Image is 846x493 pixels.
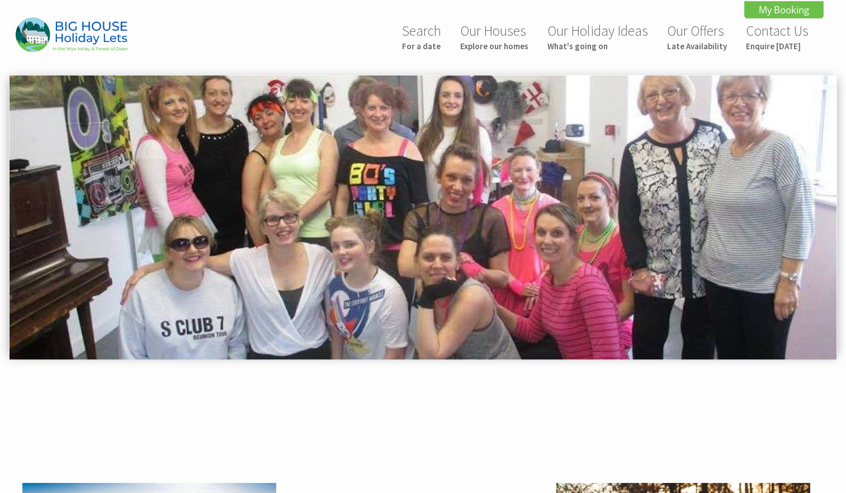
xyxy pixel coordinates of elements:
a: My Booking [744,1,824,18]
a: Our OffersLate Availability [667,22,727,51]
img: Big House Holiday Lets [16,17,127,51]
iframe: Customer reviews powered by Trustpilot [7,388,839,472]
small: For a date [402,41,441,51]
small: What's going on [547,41,648,51]
a: Our HousesExplore our homes [460,22,528,51]
a: Contact UsEnquire [DATE] [746,22,809,51]
a: SearchFor a date [402,22,441,51]
a: Our Holiday IdeasWhat's going on [547,22,648,51]
small: Explore our homes [460,41,528,51]
small: Late Availability [667,41,727,51]
small: Enquire [DATE] [746,41,809,51]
